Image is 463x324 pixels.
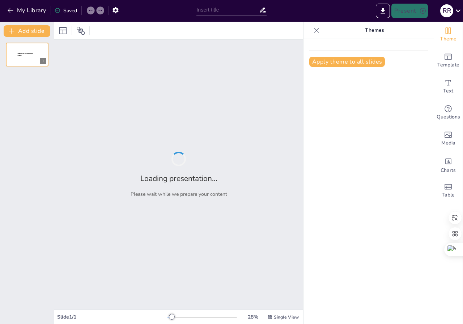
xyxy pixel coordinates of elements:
[55,7,77,14] div: Saved
[57,314,167,320] div: Slide 1 / 1
[440,4,453,18] button: R R
[441,139,455,147] span: Media
[443,87,453,95] span: Text
[18,53,33,57] span: Sendsteps presentation editor
[4,25,50,37] button: Add slide
[434,22,463,48] div: Change the overall theme
[437,61,459,69] span: Template
[274,314,299,320] span: Single View
[434,126,463,152] div: Add images, graphics, shapes or video
[131,191,227,198] p: Please wait while we prepare your content
[5,5,49,16] button: My Library
[76,26,85,35] span: Position
[434,152,463,178] div: Add charts and graphs
[376,4,390,18] button: Export to PowerPoint
[441,167,456,174] span: Charts
[196,5,259,15] input: Insert title
[6,43,48,66] div: 1
[440,4,453,17] div: R R
[434,178,463,204] div: Add a table
[437,113,460,121] span: Questions
[434,74,463,100] div: Add text boxes
[442,191,455,199] span: Table
[322,22,426,39] p: Themes
[440,35,456,43] span: Theme
[40,58,46,64] div: 1
[309,57,385,67] button: Apply theme to all slides
[57,25,69,36] div: Layout
[434,48,463,74] div: Add ready made slides
[140,173,217,183] h2: Loading presentation...
[391,4,428,18] button: Present
[244,314,262,320] div: 28 %
[434,100,463,126] div: Get real-time input from your audience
